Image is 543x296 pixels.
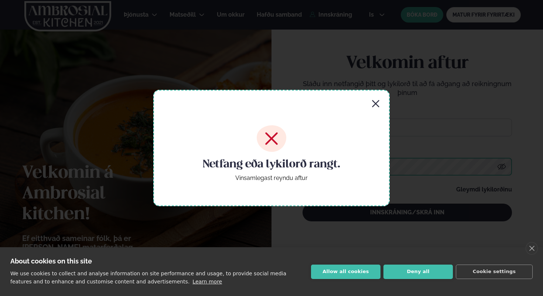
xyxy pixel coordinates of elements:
p: We use cookies to collect and analyse information on site performance and usage, to provide socia... [10,271,286,285]
div: Vinsamlegast reyndu aftur [235,175,308,181]
button: Allow all cookies [311,265,380,279]
button: Cookie settings [456,265,533,279]
button: Deny all [383,265,453,279]
a: close [526,242,538,255]
h4: Netfang eða lykilorð rangt. [203,157,340,172]
a: Learn more [192,279,222,285]
strong: About cookies on this site [10,257,92,265]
